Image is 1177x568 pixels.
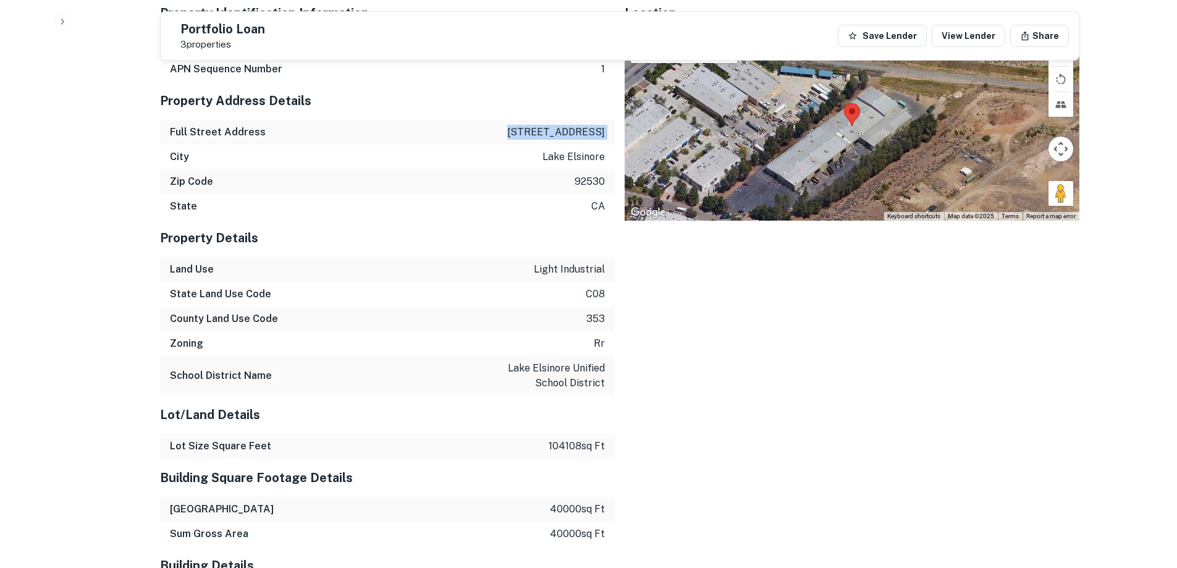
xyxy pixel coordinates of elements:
img: Google [628,205,669,221]
h6: APN Sequence Number [170,62,282,77]
a: Report a map error [1026,213,1076,219]
h6: Sum Gross Area [170,527,248,541]
h6: State [170,199,197,214]
p: lake elsinore unified school district [494,361,605,391]
a: Open this area in Google Maps (opens a new window) [628,205,669,221]
p: ca [591,199,605,214]
p: 353 [586,312,605,326]
p: light industrial [534,262,605,277]
button: Share [1010,25,1069,47]
h5: Location [625,4,1079,22]
h6: Lot Size Square Feet [170,439,271,454]
p: 92530 [575,174,605,189]
span: Map data ©2025 [948,213,994,219]
h5: Property Address Details [160,91,615,110]
h5: Property Details [160,229,615,247]
h6: Zip Code [170,174,213,189]
button: Tilt map [1048,92,1073,117]
h6: Full Street Address [170,125,266,140]
iframe: Chat Widget [1115,469,1177,528]
h5: Lot/Land Details [160,405,615,424]
p: 40000 sq ft [550,527,605,541]
h6: Land Use [170,262,214,277]
p: 40000 sq ft [550,502,605,517]
p: c08 [586,287,605,302]
button: Save Lender [838,25,927,47]
h6: County Land Use Code [170,312,278,326]
button: Drag Pegman onto the map to open Street View [1048,181,1073,206]
h5: Property Identification Information [160,4,615,22]
h6: Zoning [170,336,203,351]
button: Map camera controls [1048,137,1073,161]
p: 3 properties [180,39,265,50]
h6: City [170,150,189,164]
p: rr [594,336,605,351]
h5: Building Square Footage Details [160,468,615,487]
p: 1 [601,62,605,77]
p: 104108 sq ft [549,439,605,454]
h6: State Land Use Code [170,287,271,302]
a: Terms (opens in new tab) [1002,213,1019,219]
button: Keyboard shortcuts [887,212,940,221]
h5: Portfolio Loan [180,23,265,35]
p: [STREET_ADDRESS] [507,125,605,140]
h6: School District Name [170,368,272,383]
p: lake elsinore [542,150,605,164]
a: View Lender [932,25,1005,47]
h6: [GEOGRAPHIC_DATA] [170,502,274,517]
button: Rotate map counterclockwise [1048,67,1073,91]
